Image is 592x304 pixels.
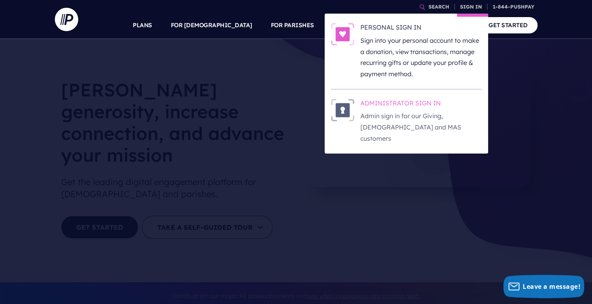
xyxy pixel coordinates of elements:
[386,12,413,39] a: EXPLORE
[331,23,354,45] img: PERSONAL SIGN IN - Illustration
[360,35,482,80] p: Sign into your personal account to make a donation, view transactions, manage recurring gifts or ...
[331,23,482,80] a: PERSONAL SIGN IN - Illustration PERSONAL SIGN IN Sign into your personal account to make a donati...
[503,275,584,298] button: Leave a message!
[331,99,354,121] img: ADMINISTRATOR SIGN IN - Illustration
[271,12,314,39] a: FOR PARISHES
[479,17,538,33] a: GET STARTED
[133,12,152,39] a: PLANS
[432,12,460,39] a: COMPANY
[523,282,580,291] span: Leave a message!
[360,99,482,110] h6: ADMINISTRATOR SIGN IN
[331,99,482,144] a: ADMINISTRATOR SIGN IN - Illustration ADMINISTRATOR SIGN IN Admin sign in for our Giving, [DEMOGRA...
[171,12,252,39] a: FOR [DEMOGRAPHIC_DATA]
[333,12,367,39] a: SOLUTIONS
[360,110,482,144] p: Admin sign in for our Giving, [DEMOGRAPHIC_DATA] and MAS customers
[360,23,482,35] h6: PERSONAL SIGN IN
